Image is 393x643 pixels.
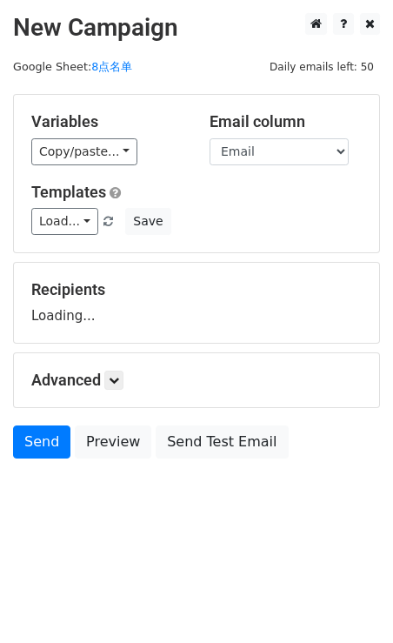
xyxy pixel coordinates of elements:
a: Templates [31,183,106,201]
small: Google Sheet: [13,60,132,73]
button: Save [125,208,170,235]
a: Send [13,425,70,459]
h5: Variables [31,112,183,131]
a: 8点名单 [91,60,132,73]
a: Load... [31,208,98,235]
span: Daily emails left: 50 [263,57,380,77]
h2: New Campaign [13,13,380,43]
a: Daily emails left: 50 [263,60,380,73]
h5: Email column [210,112,362,131]
h5: Recipients [31,280,362,299]
a: Preview [75,425,151,459]
h5: Advanced [31,371,362,390]
div: Loading... [31,280,362,325]
a: Copy/paste... [31,138,137,165]
a: Send Test Email [156,425,288,459]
